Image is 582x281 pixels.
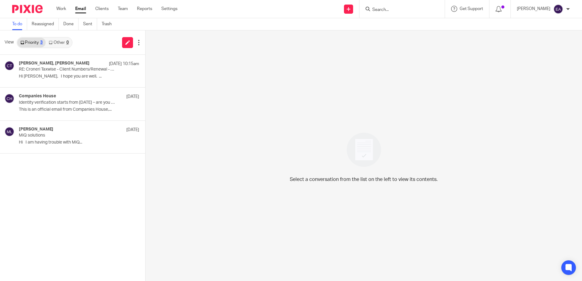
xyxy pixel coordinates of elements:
a: Work [56,6,66,12]
a: Trash [102,18,116,30]
div: 0 [66,40,69,45]
img: image [343,129,385,171]
p: [DATE] [126,127,139,133]
a: Reports [137,6,152,12]
a: Priority3 [17,38,46,47]
p: RE: Croneri Taxwise - Client Numbers/Renewal - CRT36041 [19,67,115,72]
a: Email [75,6,86,12]
img: svg%3E [5,94,14,103]
a: Reassigned [32,18,59,30]
p: MiQ solutions [19,133,115,138]
input: Search [372,7,426,13]
p: Identity verification starts from [DATE] – are you ready? [19,100,115,105]
a: Done [63,18,79,30]
a: Settings [161,6,177,12]
span: View [5,39,14,46]
span: Get Support [460,7,483,11]
p: [PERSON_NAME] [517,6,550,12]
a: Team [118,6,128,12]
img: svg%3E [5,127,14,137]
a: Other0 [46,38,72,47]
h4: [PERSON_NAME] [19,127,53,132]
p: [DATE] 10:15am [109,61,139,67]
h4: [PERSON_NAME], [PERSON_NAME] [19,61,89,66]
img: svg%3E [553,4,563,14]
p: This is an official email from Companies House,... [19,107,139,112]
h4: Companies House [19,94,56,99]
p: Select a conversation from the list on the left to view its contents. [290,176,438,183]
p: Hi I am having trouble with MiQ... [19,140,139,145]
p: Hi [PERSON_NAME], I hope you are well. ... [19,74,139,79]
a: Sent [83,18,97,30]
a: Clients [95,6,109,12]
img: svg%3E [5,61,14,71]
a: To do [12,18,27,30]
img: Pixie [12,5,43,13]
div: 3 [40,40,43,45]
p: [DATE] [126,94,139,100]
